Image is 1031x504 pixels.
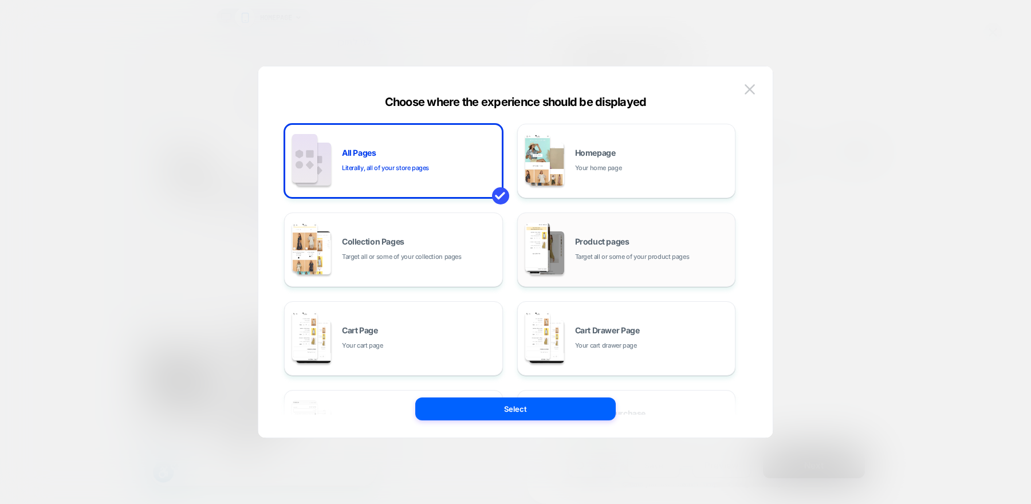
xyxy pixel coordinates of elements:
[258,95,773,109] div: Choose where the experience should be displayed
[575,149,616,157] span: Homepage
[575,340,637,351] span: Your cart drawer page
[3,425,29,450] button: סרגל נגישות
[122,160,227,182] span: Cala Fashion
[745,84,755,94] img: close
[575,326,640,334] span: Cart Drawer Page
[575,163,622,174] span: Your home page
[575,238,629,246] span: Product pages
[415,397,616,420] button: Select
[575,251,690,262] span: Target all or some of your product pages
